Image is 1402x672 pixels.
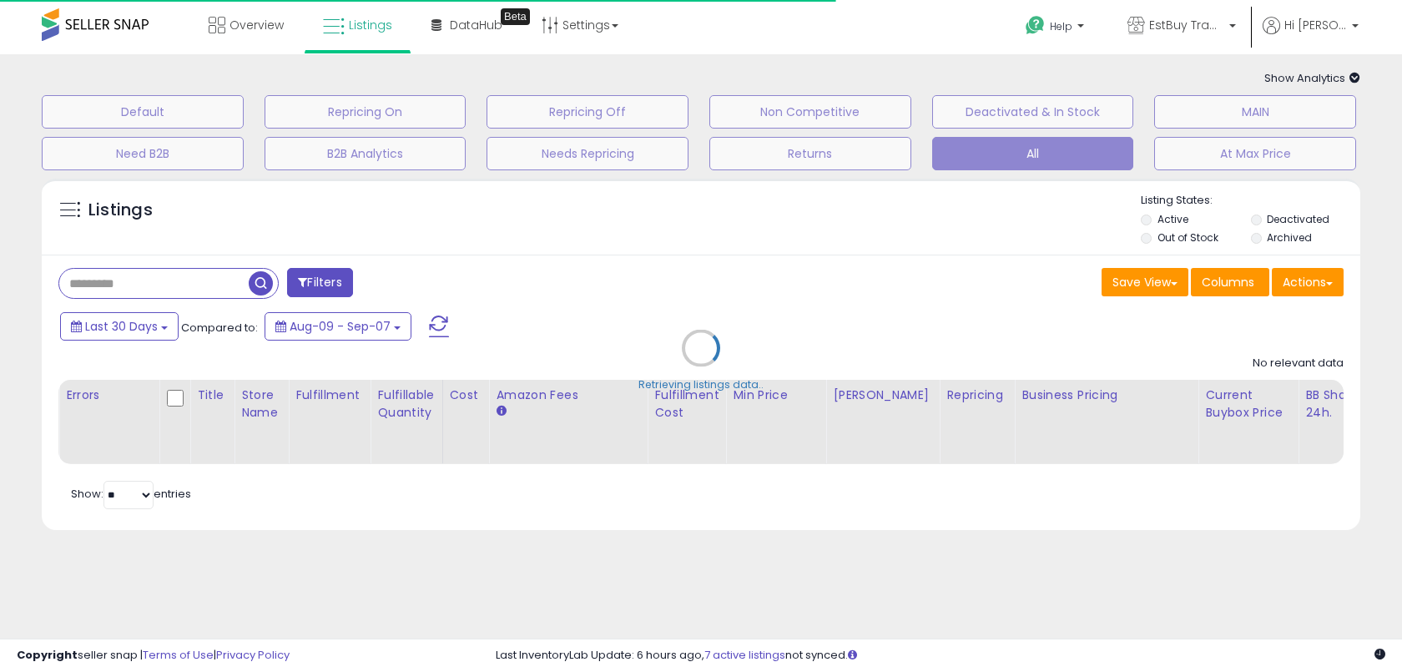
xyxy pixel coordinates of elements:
[143,647,214,663] a: Terms of Use
[487,137,688,170] button: Needs Repricing
[1154,137,1356,170] button: At Max Price
[1154,95,1356,129] button: MAIN
[265,137,466,170] button: B2B Analytics
[1025,15,1046,36] i: Get Help
[709,137,911,170] button: Returns
[848,649,857,660] i: Click here to read more about un-synced listings.
[709,95,911,129] button: Non Competitive
[1050,19,1072,33] span: Help
[349,17,392,33] span: Listings
[1264,70,1360,86] span: Show Analytics
[17,647,78,663] strong: Copyright
[496,648,1385,664] div: Last InventoryLab Update: 6 hours ago, not synced.
[1284,17,1347,33] span: Hi [PERSON_NAME]
[487,95,688,129] button: Repricing Off
[450,17,502,33] span: DataHub
[1263,17,1359,54] a: Hi [PERSON_NAME]
[42,137,244,170] button: Need B2B
[1149,17,1224,33] span: EstBuy Trading
[501,8,530,25] div: Tooltip anchor
[17,648,290,664] div: seller snap | |
[229,17,284,33] span: Overview
[932,95,1134,129] button: Deactivated & In Stock
[704,647,785,663] a: 7 active listings
[265,95,466,129] button: Repricing On
[42,95,244,129] button: Default
[638,377,764,392] div: Retrieving listings data..
[932,137,1134,170] button: All
[216,647,290,663] a: Privacy Policy
[1012,3,1101,54] a: Help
